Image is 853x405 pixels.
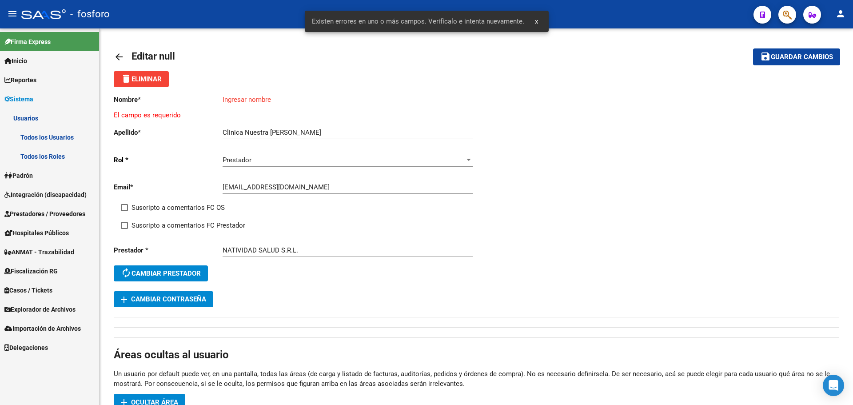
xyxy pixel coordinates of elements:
span: Guardar cambios [771,53,833,61]
mat-icon: save [760,51,771,62]
span: Editar null [132,51,175,62]
span: Casos / Tickets [4,285,52,295]
span: Hospitales Públicos [4,228,69,238]
span: Importación de Archivos [4,324,81,333]
button: Cambiar Contraseña [114,291,213,307]
span: ANMAT - Trazabilidad [4,247,74,257]
mat-icon: arrow_back [114,52,124,62]
p: Prestador * [114,245,223,255]
p: Un usuario por default puede ver, en una pantalla, todas las áreas (de carga y listado de factura... [114,369,839,389]
mat-icon: delete [121,73,132,84]
span: Prestadores / Proveedores [4,209,85,219]
span: Prestador [223,156,251,164]
mat-icon: person [835,8,846,19]
span: Sistema [4,94,33,104]
span: Delegaciones [4,343,48,353]
span: Cambiar prestador [121,269,201,277]
mat-icon: autorenew [121,268,132,278]
p: Email [114,182,223,192]
div: Open Intercom Messenger [823,375,844,396]
mat-icon: add [119,294,129,305]
span: x [535,17,538,25]
button: x [528,13,545,29]
button: Guardar cambios [753,48,840,65]
span: Integración (discapacidad) [4,190,87,200]
span: Eliminar [121,75,162,83]
span: Padrón [4,171,33,180]
span: Explorador de Archivos [4,305,76,314]
span: Existen errores en uno o más campos. Verifícalo e intenta nuevamente. [312,17,524,26]
p: El campo es requerido [114,110,476,120]
button: Cambiar prestador [114,265,208,281]
span: Suscripto a comentarios FC Prestador [132,220,245,231]
span: - fosforo [70,4,110,24]
span: Reportes [4,75,36,85]
mat-icon: menu [7,8,18,19]
button: Eliminar [114,71,169,87]
span: Firma Express [4,37,51,47]
span: Fiscalización RG [4,266,58,276]
span: Inicio [4,56,27,66]
p: Apellido [114,128,223,137]
h1: Áreas ocultas al usuario [114,348,839,362]
p: Rol * [114,155,223,165]
span: Suscripto a comentarios FC OS [132,202,225,213]
p: Nombre [114,95,223,104]
span: Cambiar Contraseña [121,295,206,303]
